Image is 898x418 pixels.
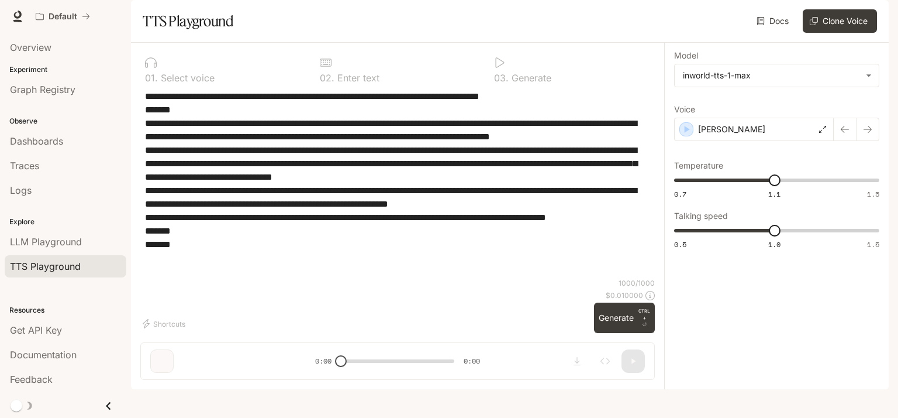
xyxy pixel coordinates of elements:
[867,189,879,199] span: 1.5
[320,73,334,83] p: 0 2 .
[768,239,780,249] span: 1.0
[145,73,158,83] p: 0 1 .
[606,290,643,300] p: $ 0.010000
[674,105,695,114] p: Voice
[867,239,879,249] span: 1.5
[754,9,793,33] a: Docs
[674,212,728,220] p: Talking speed
[49,12,77,22] p: Default
[30,5,95,28] button: All workspaces
[683,70,860,81] div: inworld-tts-1-max
[494,73,509,83] p: 0 3 .
[674,52,698,60] p: Model
[509,73,551,83] p: Generate
[158,73,215,83] p: Select voice
[674,189,686,199] span: 0.7
[698,124,765,135] p: [PERSON_NAME]
[638,307,650,328] p: ⏎
[143,9,233,33] h1: TTS Playground
[675,64,879,87] div: inworld-tts-1-max
[674,239,686,249] span: 0.5
[674,162,723,170] p: Temperature
[594,303,655,333] button: GenerateCTRL +⏎
[334,73,379,83] p: Enter text
[803,9,877,33] button: Clone Voice
[768,189,780,199] span: 1.1
[638,307,650,321] p: CTRL +
[140,314,190,333] button: Shortcuts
